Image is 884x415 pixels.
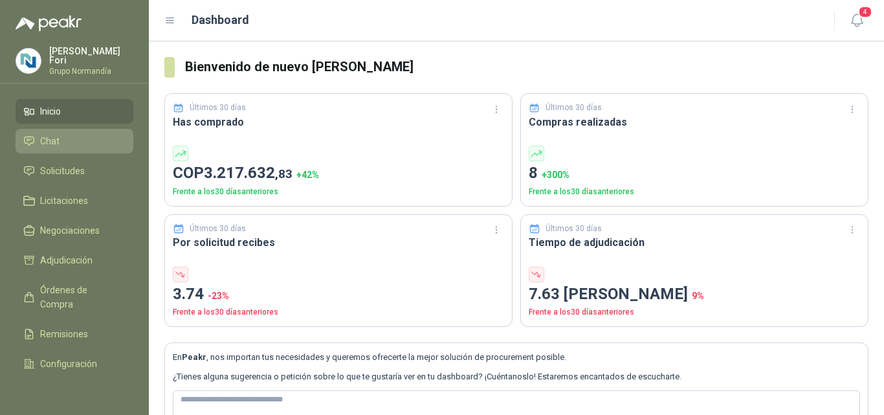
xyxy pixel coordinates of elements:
[542,170,569,180] span: + 300 %
[208,291,229,301] span: -23 %
[546,102,602,114] p: Últimos 30 días
[192,11,249,29] h1: Dashboard
[275,166,293,181] span: ,83
[173,114,504,130] h3: Has comprado
[173,282,504,307] p: 3.74
[40,194,88,208] span: Licitaciones
[16,381,133,406] a: Manuales y ayuda
[185,57,868,77] h3: Bienvenido de nuevo [PERSON_NAME]
[173,186,504,198] p: Frente a los 30 días anteriores
[190,102,246,114] p: Últimos 30 días
[182,352,206,362] b: Peakr
[546,223,602,235] p: Últimos 30 días
[529,161,860,186] p: 8
[529,282,860,307] p: 7.63 [PERSON_NAME]
[296,170,319,180] span: + 42 %
[40,253,93,267] span: Adjudicación
[40,223,100,238] span: Negociaciones
[40,283,121,311] span: Órdenes de Compra
[40,104,61,118] span: Inicio
[16,159,133,183] a: Solicitudes
[49,47,133,65] p: [PERSON_NAME] Fori
[16,188,133,213] a: Licitaciones
[529,234,860,251] h3: Tiempo de adjudicación
[204,164,293,182] span: 3.217.632
[40,357,97,371] span: Configuración
[173,161,504,186] p: COP
[190,223,246,235] p: Últimos 30 días
[173,370,860,383] p: ¿Tienes alguna sugerencia o petición sobre lo que te gustaría ver en tu dashboard? ¡Cuéntanoslo! ...
[16,248,133,273] a: Adjudicación
[40,134,60,148] span: Chat
[16,99,133,124] a: Inicio
[16,278,133,317] a: Órdenes de Compra
[529,114,860,130] h3: Compras realizadas
[40,164,85,178] span: Solicitudes
[40,327,88,341] span: Remisiones
[16,352,133,376] a: Configuración
[845,9,868,32] button: 4
[16,322,133,346] a: Remisiones
[173,351,860,364] p: En , nos importan tus necesidades y queremos ofrecerte la mejor solución de procurement posible.
[16,16,82,31] img: Logo peakr
[16,49,41,73] img: Company Logo
[173,306,504,319] p: Frente a los 30 días anteriores
[16,129,133,153] a: Chat
[529,306,860,319] p: Frente a los 30 días anteriores
[529,186,860,198] p: Frente a los 30 días anteriores
[16,218,133,243] a: Negociaciones
[692,291,704,301] span: 9 %
[858,6,872,18] span: 4
[173,234,504,251] h3: Por solicitud recibes
[49,67,133,75] p: Grupo Normandía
